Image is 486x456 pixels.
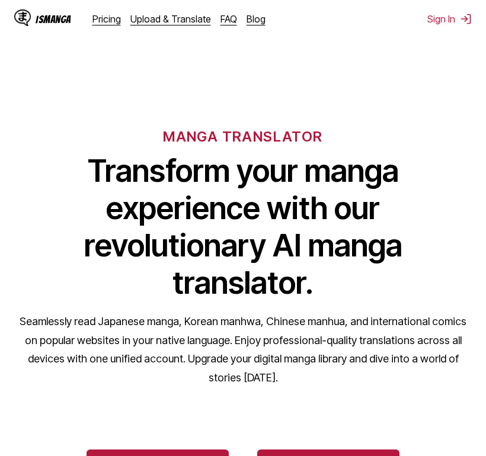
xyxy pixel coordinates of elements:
[36,14,71,25] div: IsManga
[14,152,472,301] h1: Transform your manga experience with our revolutionary AI manga translator.
[14,312,472,387] p: Seamlessly read Japanese manga, Korean manhwa, Chinese manhua, and international comics on popula...
[130,13,211,25] a: Upload & Translate
[460,13,472,25] img: Sign out
[92,13,121,25] a: Pricing
[247,13,266,25] a: Blog
[163,128,322,145] h6: MANGA TRANSLATOR
[427,13,472,25] button: Sign In
[14,9,31,26] img: IsManga Logo
[220,13,237,25] a: FAQ
[14,9,92,28] a: IsManga LogoIsManga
